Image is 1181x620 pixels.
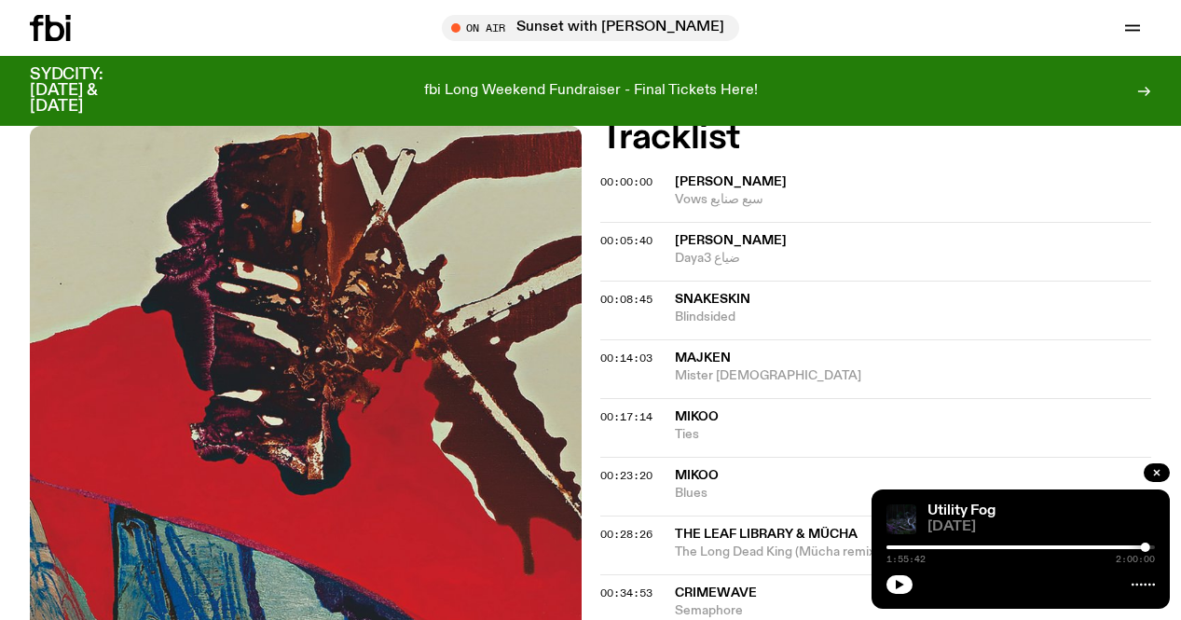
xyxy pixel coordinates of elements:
[600,409,652,424] span: 00:17:14
[675,469,719,482] span: Mikoo
[675,485,1152,503] span: Blues
[600,292,652,307] span: 00:08:45
[442,15,739,41] button: On AirSunset with [PERSON_NAME]
[675,234,787,247] span: [PERSON_NAME]
[675,544,1152,561] span: The Long Dead King (Mücha remix)
[30,67,149,115] h3: SYDCITY: [DATE] & [DATE]
[675,586,757,599] span: Crimewave
[675,367,1152,385] span: Mister [DEMOGRAPHIC_DATA]
[675,191,1152,209] span: Vows سبع صنايع
[675,175,787,188] span: [PERSON_NAME]
[600,351,652,365] span: 00:14:03
[675,410,719,423] span: Mikoo
[675,309,1152,326] span: Blindsided
[600,530,652,540] button: 00:28:26
[600,527,652,542] span: 00:28:26
[675,250,1152,268] span: Daya3 ضياع
[600,177,652,187] button: 00:00:00
[600,468,652,483] span: 00:23:20
[927,503,996,518] a: Utility Fog
[675,602,1152,620] span: Semaphore
[600,353,652,364] button: 00:14:03
[600,586,652,600] span: 00:34:53
[600,233,652,248] span: 00:05:40
[600,588,652,599] button: 00:34:53
[600,174,652,189] span: 00:00:00
[600,121,1152,155] h2: Tracklist
[675,528,858,541] span: The Leaf Library & Mücha
[675,293,750,306] span: Snakeskin
[600,295,652,305] button: 00:08:45
[600,412,652,422] button: 00:17:14
[1116,555,1155,564] span: 2:00:00
[600,471,652,481] button: 00:23:20
[600,236,652,246] button: 00:05:40
[675,426,1152,444] span: Ties
[927,520,1155,534] span: [DATE]
[424,83,758,100] p: fbi Long Weekend Fundraiser - Final Tickets Here!
[675,351,731,365] span: Majken
[886,555,926,564] span: 1:55:42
